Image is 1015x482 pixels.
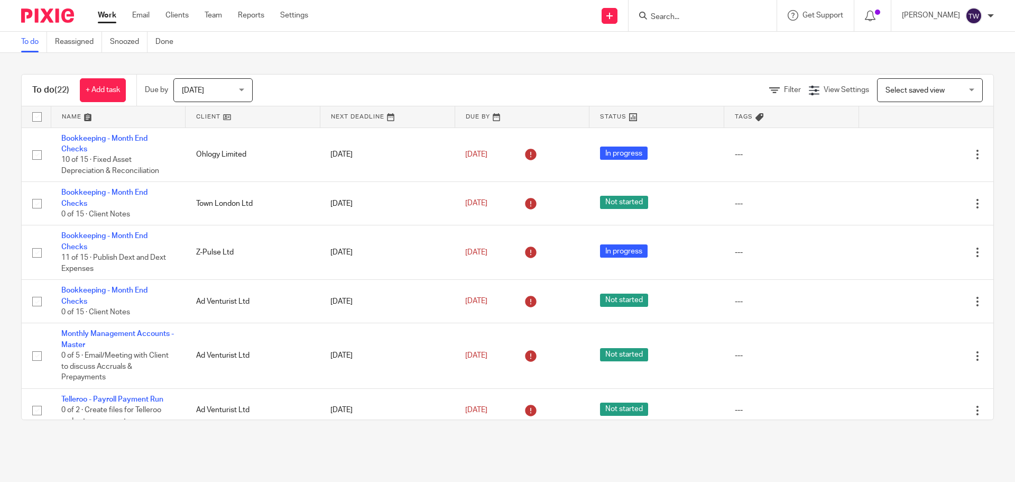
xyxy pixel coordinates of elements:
[735,114,753,120] span: Tags
[600,244,648,258] span: In progress
[320,280,455,323] td: [DATE]
[61,396,163,403] a: Telleroo - Payroll Payment Run
[61,330,174,348] a: Monthly Management Accounts - Master
[320,225,455,280] td: [DATE]
[98,10,116,21] a: Work
[465,249,487,256] span: [DATE]
[735,296,848,307] div: ---
[824,86,869,94] span: View Settings
[186,280,320,323] td: Ad Venturist Ltd
[735,198,848,209] div: ---
[145,85,168,95] p: Due by
[600,403,648,416] span: Not started
[110,32,147,52] a: Snoozed
[735,247,848,258] div: ---
[61,254,166,272] span: 11 of 15 · Publish Dext and Dext Expenses
[802,12,843,19] span: Get Support
[61,189,147,207] a: Bookkeeping - Month End Checks
[21,8,74,23] img: Pixie
[186,128,320,182] td: Ohlogy Limited
[885,87,945,94] span: Select saved view
[735,149,848,160] div: ---
[55,32,102,52] a: Reassigned
[280,10,308,21] a: Settings
[465,298,487,305] span: [DATE]
[600,147,648,160] span: In progress
[186,388,320,432] td: Ad Venturist Ltd
[465,151,487,158] span: [DATE]
[32,85,69,96] h1: To do
[600,348,648,361] span: Not started
[155,32,181,52] a: Done
[132,10,150,21] a: Email
[186,323,320,388] td: Ad Venturist Ltd
[61,406,161,425] span: 0 of 2 · Create files for Telleroo and set up payment
[186,225,320,280] td: Z-Pulse Ltd
[165,10,189,21] a: Clients
[465,200,487,207] span: [DATE]
[61,135,147,153] a: Bookkeeping - Month End Checks
[80,78,126,102] a: + Add task
[205,10,222,21] a: Team
[320,182,455,225] td: [DATE]
[186,182,320,225] td: Town London Ltd
[735,405,848,415] div: ---
[320,388,455,432] td: [DATE]
[238,10,264,21] a: Reports
[465,352,487,359] span: [DATE]
[965,7,982,24] img: svg%3E
[61,232,147,250] a: Bookkeeping - Month End Checks
[320,323,455,388] td: [DATE]
[61,287,147,305] a: Bookkeeping - Month End Checks
[600,196,648,209] span: Not started
[784,86,801,94] span: Filter
[54,86,69,94] span: (22)
[902,10,960,21] p: [PERSON_NAME]
[61,352,169,381] span: 0 of 5 · Email/Meeting with Client to discuss Accruals & Prepayments
[320,128,455,182] td: [DATE]
[61,308,130,316] span: 0 of 15 · Client Notes
[61,211,130,218] span: 0 of 15 · Client Notes
[600,294,648,307] span: Not started
[735,350,848,361] div: ---
[21,32,47,52] a: To do
[182,87,204,94] span: [DATE]
[61,156,159,175] span: 10 of 15 · Fixed Asset Depreciation & Reconciliation
[465,406,487,414] span: [DATE]
[650,13,745,22] input: Search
